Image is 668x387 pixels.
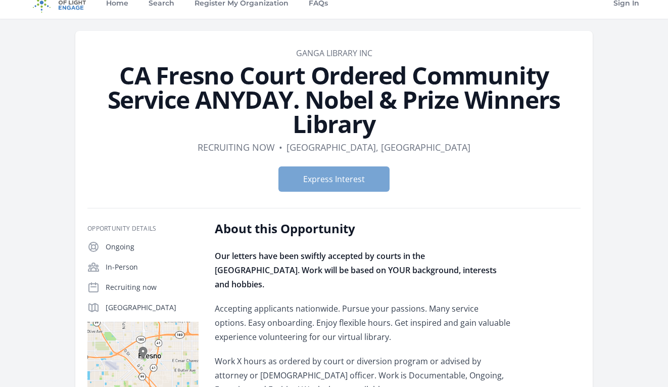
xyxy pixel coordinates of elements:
span: Accepting applicants nationwide. Pursue your passions. Many service options. Easy onboarding. Enj... [215,303,510,342]
p: In-Person [106,262,199,272]
div: • [279,140,282,154]
dd: Recruiting now [198,140,275,154]
button: Express Interest [278,166,390,192]
a: GANGA LIBRARY INC [296,48,372,59]
h3: Opportunity Details [87,225,199,233]
p: [GEOGRAPHIC_DATA] [106,303,199,313]
h1: CA Fresno Court Ordered Community Service ANYDAY. Nobel & Prize Winners Library [87,63,581,136]
span: Our letters have been swiftly accepted by courts in the [GEOGRAPHIC_DATA]. Work will be based on ... [215,250,497,290]
h2: About this Opportunity [215,221,510,237]
p: Recruiting now [106,282,199,292]
p: Ongoing [106,242,199,252]
dd: [GEOGRAPHIC_DATA], [GEOGRAPHIC_DATA] [287,140,470,154]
